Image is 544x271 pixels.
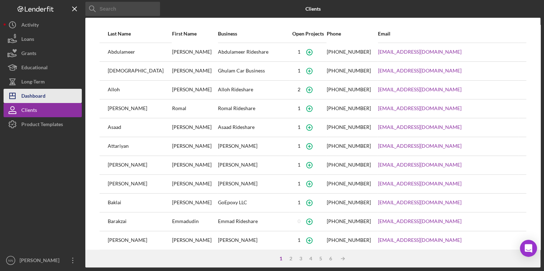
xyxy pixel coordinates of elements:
div: Baklai [108,194,171,212]
div: 1 [298,162,300,168]
div: 1 [298,68,300,74]
div: [PERSON_NAME] [218,175,289,193]
button: Activity [4,18,82,32]
button: Dashboard [4,89,82,103]
div: Product Templates [21,117,63,133]
div: [PHONE_NUMBER] [327,218,371,224]
div: [PERSON_NAME] [172,62,217,80]
div: [PERSON_NAME] [172,81,217,99]
div: 2 [298,87,300,92]
div: 1 [298,143,300,149]
a: [EMAIL_ADDRESS][DOMAIN_NAME] [378,200,462,205]
button: NN[PERSON_NAME] [4,253,82,267]
div: [PHONE_NUMBER] [327,162,371,168]
div: 6 [326,256,336,261]
div: Phone [327,31,377,37]
div: Email [378,31,518,37]
div: 2 [286,256,296,261]
div: [PHONE_NUMBER] [327,87,371,92]
div: [DEMOGRAPHIC_DATA] [108,62,171,80]
div: [PHONE_NUMBER] [327,124,371,130]
button: Clients [4,103,82,117]
div: Dashboard [21,89,46,105]
input: Search [85,2,160,16]
a: [EMAIL_ADDRESS][DOMAIN_NAME] [378,105,462,111]
div: [PERSON_NAME] [108,100,171,118]
div: [PERSON_NAME] [172,175,217,193]
div: [PERSON_NAME] [218,137,289,155]
div: Barakzai [108,213,171,231]
div: Grants [21,46,36,62]
button: Grants [4,46,82,60]
div: Activity [21,18,39,34]
div: Romal [172,100,217,118]
div: 1 [298,237,300,243]
div: Asaad Rideshare [218,119,289,136]
div: [PERSON_NAME] [18,253,64,269]
div: [PERSON_NAME] [172,194,217,212]
div: Loans [21,32,34,48]
div: [PHONE_NUMBER] [327,143,371,149]
div: Business [218,31,289,37]
div: Asaad [108,119,171,136]
div: [PHONE_NUMBER] [327,105,371,111]
div: [PHONE_NUMBER] [327,181,371,186]
div: Abdulameer Rideshare [218,43,289,61]
div: 4 [306,256,316,261]
div: Abdulameer [108,43,171,61]
div: Open Projects [290,31,326,37]
a: Educational [4,60,82,75]
a: [EMAIL_ADDRESS][DOMAIN_NAME] [378,124,462,130]
div: [PERSON_NAME] [108,175,171,193]
text: NN [8,259,13,262]
a: Long-Term [4,75,82,89]
div: [PHONE_NUMBER] [327,200,371,205]
div: Long-Term [21,75,45,91]
div: Clients [21,103,37,119]
div: Alloh Rideshare [218,81,289,99]
button: Loans [4,32,82,46]
div: 0 [298,218,300,224]
a: [EMAIL_ADDRESS][DOMAIN_NAME] [378,49,462,55]
a: [EMAIL_ADDRESS][DOMAIN_NAME] [378,87,462,92]
div: [PHONE_NUMBER] [327,49,371,55]
div: [PERSON_NAME] [108,156,171,174]
a: [EMAIL_ADDRESS][DOMAIN_NAME] [378,68,462,74]
b: Clients [305,6,321,12]
div: 1 [298,105,300,111]
div: Educational [21,60,48,76]
div: [PERSON_NAME] [172,232,217,249]
div: GoEpoxy LLC [218,194,289,212]
div: 1 [298,200,300,205]
div: Attariyan [108,137,171,155]
div: [PERSON_NAME] [218,232,289,249]
div: Open Intercom Messenger [520,240,537,257]
div: 1 [298,181,300,186]
div: Last Name [108,31,171,37]
div: [PERSON_NAME] [218,156,289,174]
div: [PHONE_NUMBER] [327,68,371,74]
div: Alloh [108,81,171,99]
div: First Name [172,31,217,37]
div: Emmad Rideshare [218,213,289,231]
div: [PERSON_NAME] [172,43,217,61]
div: 5 [316,256,326,261]
a: [EMAIL_ADDRESS][DOMAIN_NAME] [378,237,462,243]
div: [PERSON_NAME] [172,156,217,174]
div: Ghulam Car Business [218,62,289,80]
div: 3 [296,256,306,261]
div: [PHONE_NUMBER] [327,237,371,243]
div: [PERSON_NAME] [172,137,217,155]
a: [EMAIL_ADDRESS][DOMAIN_NAME] [378,181,462,186]
div: Emmadudin [172,213,217,231]
div: [PERSON_NAME] [108,232,171,249]
div: Romal Rideshare [218,100,289,118]
a: [EMAIL_ADDRESS][DOMAIN_NAME] [378,162,462,168]
button: Product Templates [4,117,82,131]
